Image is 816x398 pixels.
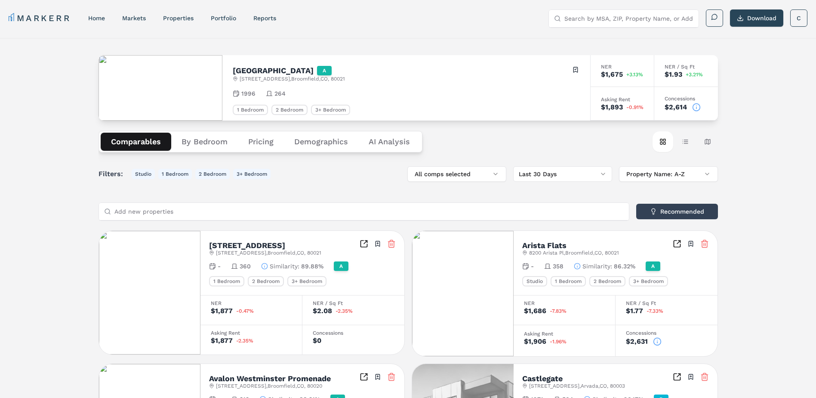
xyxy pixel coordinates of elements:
[233,67,314,75] h2: [GEOGRAPHIC_DATA]
[313,301,394,306] div: NER / Sq Ft
[790,9,807,27] button: C
[529,249,619,256] span: 8200 Arista Pl , Broomfield , CO , 80021
[601,71,623,78] div: $1,675
[360,239,368,248] a: Inspect Comparables
[216,249,321,256] span: [STREET_ADDRESS] , Broomfield , CO , 80021
[665,96,708,101] div: Concessions
[317,66,332,75] div: A
[216,382,322,389] span: [STREET_ADDRESS] , Broomfield , CO , 80020
[601,64,644,69] div: NER
[619,166,718,182] button: Property Name: A-Z
[797,14,801,22] span: C
[313,337,321,344] div: $0
[211,330,292,336] div: Asking Rent
[647,308,663,314] span: -7.33%
[614,262,635,271] span: 86.32%
[274,89,286,98] span: 264
[241,89,256,98] span: 1996
[99,169,128,179] span: Filters:
[673,373,681,381] a: Inspect Comparables
[522,375,563,382] h2: Castlegate
[626,301,707,306] div: NER / Sq Ft
[233,105,268,115] div: 1 Bedroom
[253,15,276,22] a: reports
[211,337,233,344] div: $1,877
[564,10,693,27] input: Search by MSA, ZIP, Property Name, or Address
[407,166,506,182] button: All comps selected
[313,308,332,314] div: $2.08
[284,133,358,151] button: Demographics
[313,330,394,336] div: Concessions
[132,169,155,179] button: Studio
[271,105,308,115] div: 2 Bedroom
[524,338,546,345] div: $1,906
[686,72,703,77] span: +3.21%
[626,330,707,336] div: Concessions
[551,276,586,286] div: 1 Bedroom
[248,276,284,286] div: 2 Bedroom
[211,301,292,306] div: NER
[550,308,567,314] span: -7.83%
[646,261,660,271] div: A
[673,239,681,248] a: Inspect Comparables
[171,133,238,151] button: By Bedroom
[531,262,534,271] span: -
[236,338,253,343] span: -2.35%
[163,15,194,22] a: properties
[360,373,368,381] a: Inspect Comparables
[626,338,648,345] div: $2,631
[236,308,254,314] span: -0.47%
[358,133,420,151] button: AI Analysis
[524,308,546,314] div: $1,686
[101,133,171,151] button: Comparables
[730,9,783,27] button: Download
[529,382,625,389] span: [STREET_ADDRESS] , Arvada , CO , 80003
[665,104,687,111] div: $2,614
[582,262,612,271] span: Similarity :
[209,242,285,249] h2: [STREET_ADDRESS]
[9,12,71,24] a: MARKERR
[550,339,567,344] span: -1.96%
[601,97,644,102] div: Asking Rent
[336,308,353,314] span: -2.35%
[233,169,271,179] button: 3+ Bedroom
[218,262,221,271] span: -
[209,276,244,286] div: 1 Bedroom
[209,375,331,382] h2: Avalon Westminster Promenade
[122,15,146,22] a: markets
[158,169,192,179] button: 1 Bedroom
[195,169,230,179] button: 2 Bedroom
[524,331,605,336] div: Asking Rent
[601,104,623,111] div: $1,893
[311,105,350,115] div: 3+ Bedroom
[589,276,625,286] div: 2 Bedroom
[238,133,284,151] button: Pricing
[211,15,236,22] a: Portfolio
[301,262,323,271] span: 89.88%
[240,262,251,271] span: 360
[287,276,326,286] div: 3+ Bedroom
[626,72,643,77] span: +3.13%
[211,308,233,314] div: $1,877
[665,64,708,69] div: NER / Sq Ft
[665,71,682,78] div: $1.93
[524,301,605,306] div: NER
[626,308,643,314] div: $1.77
[522,276,547,286] div: Studio
[636,204,718,219] button: Recommended
[270,262,299,271] span: Similarity :
[553,262,564,271] span: 358
[114,203,624,220] input: Add new properties
[629,276,668,286] div: 3+ Bedroom
[522,242,567,249] h2: Arista Flats
[240,75,345,82] span: [STREET_ADDRESS] , Broomfield , CO , 80021
[626,105,644,110] span: -0.91%
[334,261,348,271] div: A
[88,15,105,22] a: home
